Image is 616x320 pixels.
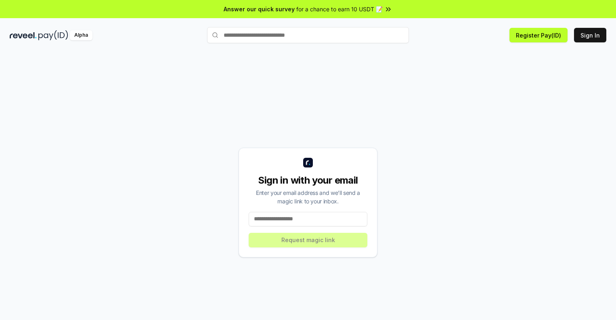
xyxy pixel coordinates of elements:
span: for a chance to earn 10 USDT 📝 [296,5,383,13]
button: Sign In [574,28,606,42]
img: reveel_dark [10,30,37,40]
div: Enter your email address and we’ll send a magic link to your inbox. [249,188,367,205]
span: Answer our quick survey [224,5,295,13]
button: Register Pay(ID) [509,28,568,42]
div: Sign in with your email [249,174,367,187]
img: pay_id [38,30,68,40]
div: Alpha [70,30,92,40]
img: logo_small [303,158,313,167]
